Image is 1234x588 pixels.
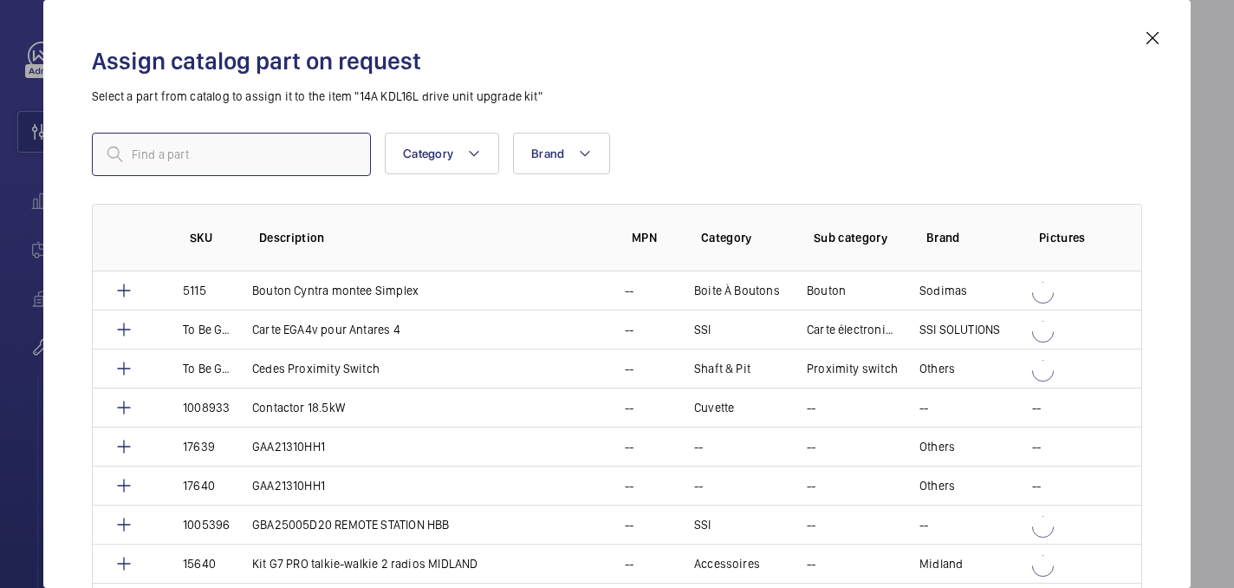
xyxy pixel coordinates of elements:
p: Others [919,477,955,494]
p: -- [919,399,928,416]
p: -- [807,438,815,455]
button: Category [385,133,499,174]
p: SSI SOLUTIONS [919,321,1000,338]
p: -- [807,516,815,533]
p: Pictures [1039,229,1107,246]
p: -- [1032,399,1041,416]
p: Kit G7 PRO talkie-walkie 2 radios MIDLAND [252,555,477,572]
p: Select a part from catalog to assign it to the item "14A KDL16L drive unit upgrade kit" [92,88,1142,105]
p: MPN [632,229,673,246]
span: Brand [531,147,564,160]
p: -- [625,438,633,455]
p: Boite À Boutons [694,282,780,299]
p: GAA21310HH1 [252,438,325,455]
p: GBA25005D20 REMOTE STATION HBB [252,516,449,533]
p: Carte EGA4v pour Antares 4 [252,321,400,338]
p: -- [1032,438,1041,455]
p: Bouton [807,282,846,299]
span: Category [403,147,453,160]
p: Shaft & Pit [694,360,750,377]
p: -- [807,477,815,494]
p: -- [919,516,928,533]
p: -- [625,360,633,377]
p: 1008933 [183,399,230,416]
p: -- [625,282,633,299]
p: Bouton Cyntra montee Simplex [252,282,419,299]
p: Description [259,229,604,246]
p: 17640 [183,477,215,494]
p: -- [625,399,633,416]
p: To Be Generated [183,360,231,377]
p: -- [807,399,815,416]
p: Sodimas [919,282,967,299]
p: SKU [190,229,231,246]
p: -- [625,321,633,338]
p: -- [625,516,633,533]
p: 15640 [183,555,216,572]
p: 17639 [183,438,215,455]
p: SSI [694,321,711,338]
p: Others [919,360,955,377]
p: 1005396 [183,516,230,533]
p: SSI [694,516,711,533]
p: -- [625,555,633,572]
button: Brand [513,133,610,174]
p: Cuvette [694,399,734,416]
p: Midland [919,555,963,572]
p: Carte électronique [807,321,899,338]
p: Brand [926,229,1011,246]
p: -- [807,555,815,572]
p: -- [1032,477,1041,494]
p: Category [701,229,786,246]
p: Proximity switch [807,360,898,377]
p: Cedes Proximity Switch [252,360,380,377]
h2: Assign catalog part on request [92,45,1142,77]
p: To Be Generated [183,321,231,338]
input: Find a part [92,133,371,176]
p: 5115 [183,282,206,299]
p: -- [694,438,703,455]
p: Others [919,438,955,455]
p: -- [625,477,633,494]
p: -- [694,477,703,494]
p: Contactor 18.5kW [252,399,345,416]
p: Sub category [814,229,899,246]
p: Accessoires [694,555,760,572]
p: GAA21310HH1 [252,477,325,494]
